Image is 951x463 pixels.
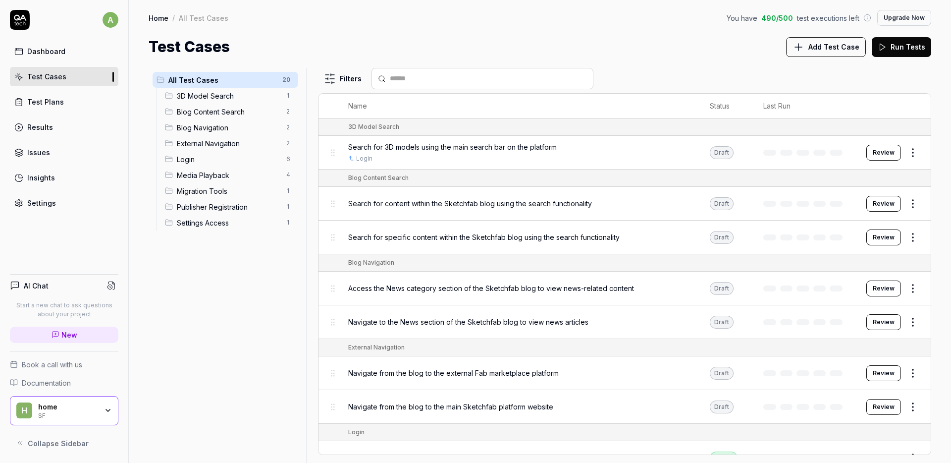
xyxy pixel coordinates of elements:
[348,283,634,293] span: Access the News category section of the Sketchfab blog to view news-related content
[872,37,931,57] button: Run Tests
[38,411,98,419] div: SF
[10,117,118,137] a: Results
[10,359,118,370] a: Book a call with us
[710,231,734,244] div: Draft
[161,104,298,119] div: Drag to reorderBlog Content Search2
[28,438,89,449] span: Collapse Sidebar
[177,202,280,212] span: Publisher Registration
[348,453,366,463] span: Login
[866,281,901,296] a: Review
[318,136,931,170] tr: Search for 3D models using the main search bar on the platformLoginDraftReview
[866,365,901,381] a: Review
[161,135,298,151] div: Drag to reorderExternal Navigation2
[103,12,118,28] span: a
[282,106,294,117] span: 2
[808,42,859,52] span: Add Test Case
[10,378,118,388] a: Documentation
[24,281,49,291] h4: AI Chat
[710,197,734,210] div: Draft
[318,356,931,390] tr: Navigate from the blog to the external Fab marketplace platformDraftReview
[318,272,931,305] tr: Access the News category section of the Sketchfab blog to view news-related contentDraftReview
[786,37,866,57] button: Add Test Case
[177,138,280,149] span: External Navigation
[149,36,230,58] h1: Test Cases
[338,94,700,118] th: Name
[761,13,793,23] span: 490 / 500
[179,13,228,23] div: All Test Cases
[10,193,118,213] a: Settings
[877,10,931,26] button: Upgrade Now
[727,13,757,23] span: You have
[282,90,294,102] span: 1
[866,314,901,330] button: Review
[282,137,294,149] span: 2
[282,169,294,181] span: 4
[710,282,734,295] div: Draft
[700,94,753,118] th: Status
[866,399,901,415] button: Review
[27,198,56,208] div: Settings
[149,13,168,23] a: Home
[282,217,294,229] span: 1
[348,198,592,209] span: Search for content within the Sketchfab blog using the search functionality
[282,153,294,165] span: 6
[278,74,294,86] span: 20
[348,402,553,412] span: Navigate from the blog to the main Sketchfab platform website
[177,91,280,101] span: 3D Model Search
[10,143,118,162] a: Issues
[318,390,931,424] tr: Navigate from the blog to the main Sketchfab platform websiteDraftReview
[348,317,588,327] span: Navigate to the News section of the Sketchfab blog to view news articles
[27,173,55,183] div: Insights
[10,67,118,86] a: Test Cases
[27,46,65,57] div: Dashboard
[318,305,931,339] tr: Navigate to the News section of the Sketchfab blog to view news articlesDraftReview
[348,142,557,152] span: Search for 3D models using the main search bar on the platform
[168,75,276,85] span: All Test Cases
[177,186,280,196] span: Migration Tools
[710,316,734,329] div: Draft
[27,147,50,158] div: Issues
[177,154,280,165] span: Login
[356,154,372,163] a: Login
[177,107,280,117] span: Blog Content Search
[282,201,294,213] span: 1
[27,122,53,132] div: Results
[866,196,901,212] button: Review
[161,199,298,215] div: Drag to reorderPublisher Registration1
[10,433,118,453] button: Collapse Sidebar
[318,221,931,254] tr: Search for specific content within the Sketchfab blog using the search functionalityDraftReview
[16,403,32,418] span: h
[177,218,280,228] span: Settings Access
[866,145,901,161] button: Review
[10,42,118,61] a: Dashboard
[348,368,559,378] span: Navigate from the blog to the external Fab marketplace platform
[161,151,298,167] div: Drag to reorderLogin6
[177,122,280,133] span: Blog Navigation
[27,97,64,107] div: Test Plans
[10,92,118,112] a: Test Plans
[161,183,298,199] div: Drag to reorderMigration Tools1
[282,185,294,197] span: 1
[38,403,98,411] div: home
[177,170,280,180] span: Media Playback
[348,343,405,352] div: External Navigation
[161,215,298,231] div: Drag to reorderSettings Access1
[348,232,620,242] span: Search for specific content within the Sketchfab blog using the search functionality
[318,187,931,221] tr: Search for content within the Sketchfab blog using the search functionalityDraftReview
[318,69,368,89] button: Filters
[753,94,856,118] th: Last Run
[22,359,82,370] span: Book a call with us
[161,167,298,183] div: Drag to reorderMedia Playback4
[710,401,734,413] div: Draft
[348,122,399,131] div: 3D Model Search
[10,168,118,187] a: Insights
[103,10,118,30] button: a
[710,146,734,159] div: Draft
[348,258,394,267] div: Blog Navigation
[866,230,901,245] button: Review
